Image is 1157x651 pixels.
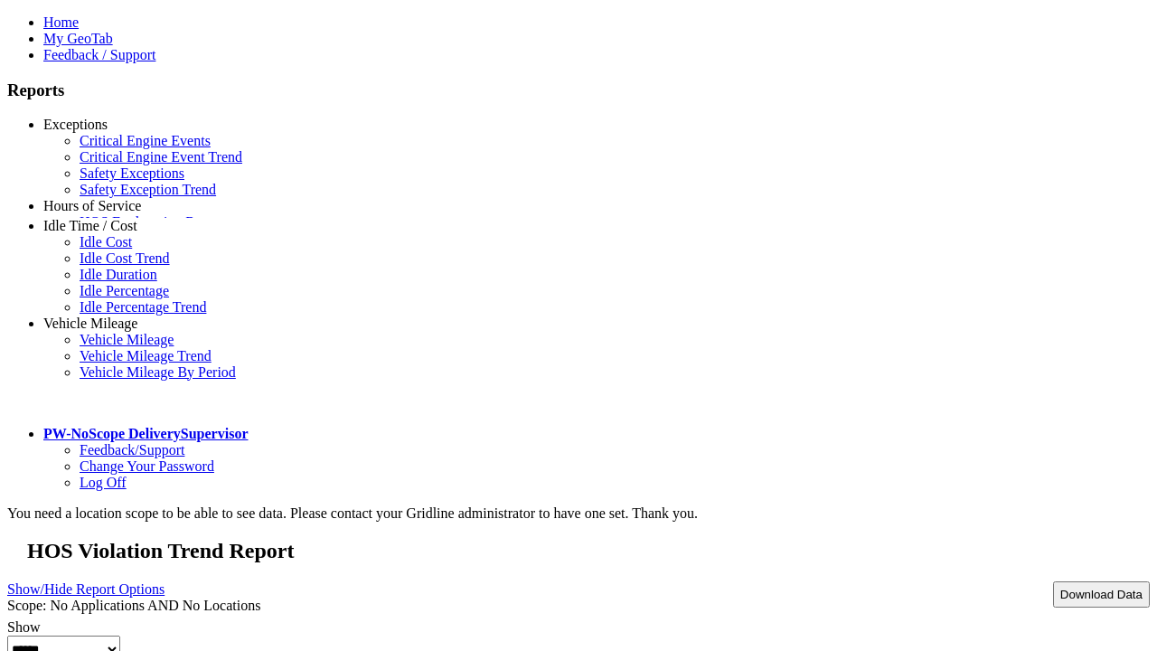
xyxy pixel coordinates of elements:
a: Critical Engine Event Trend [80,149,242,165]
a: Feedback / Support [43,47,155,62]
button: Download Data [1053,581,1150,608]
a: Show/Hide Report Options [7,577,165,601]
a: HOS Explanation Reports [80,214,230,230]
a: Vehicle Mileage [80,332,174,347]
a: My GeoTab [43,31,113,46]
a: Safety Exceptions [80,165,184,181]
a: Idle Time / Cost [43,218,137,233]
a: Log Off [80,475,127,490]
a: PW-NoScope DeliverySupervisor [43,426,248,441]
a: Exceptions [43,117,108,132]
label: Show [7,619,40,635]
a: Change Your Password [80,458,214,474]
div: You need a location scope to be able to see data. Please contact your Gridline administrator to h... [7,505,1150,522]
a: Idle Percentage Trend [80,299,206,315]
a: Home [43,14,79,30]
a: Safety Exception Trend [80,182,216,197]
a: Idle Duration [80,267,157,282]
h3: Reports [7,80,1150,100]
a: Idle Cost Trend [80,250,170,266]
a: Idle Cost [80,234,132,250]
h2: HOS Violation Trend Report [27,539,1150,563]
a: Idle Percentage [80,283,169,298]
a: Critical Engine Events [80,133,211,148]
a: Vehicle Mileage Trend [80,348,212,363]
span: Scope: No Applications AND No Locations [7,598,260,613]
a: Hours of Service [43,198,141,213]
a: Vehicle Mileage [43,316,137,331]
a: Vehicle Mileage By Period [80,364,236,380]
a: Feedback/Support [80,442,184,458]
